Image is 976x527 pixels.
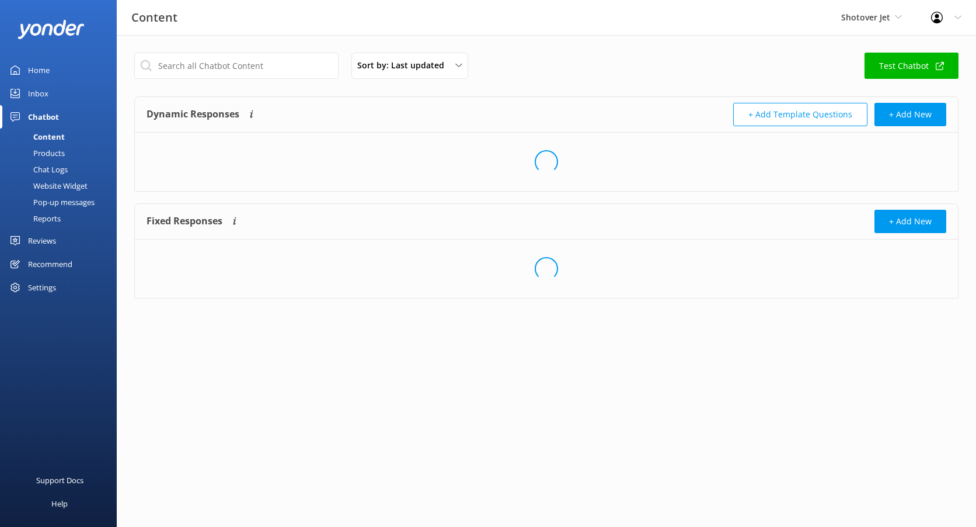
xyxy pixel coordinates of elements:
[7,178,117,194] a: Website Widget
[7,178,88,194] div: Website Widget
[874,210,946,233] button: + Add New
[7,129,117,145] a: Content
[147,210,222,233] h4: Fixed Responses
[147,103,239,126] h4: Dynamic Responses
[28,229,56,252] div: Reviews
[28,105,59,129] div: Chatbot
[28,276,56,299] div: Settings
[28,82,48,105] div: Inbox
[7,161,68,178] div: Chat Logs
[357,59,451,72] span: Sort by: Last updated
[841,12,890,23] span: Shotover Jet
[7,210,61,227] div: Reports
[7,210,117,227] a: Reports
[36,469,83,492] div: Support Docs
[51,492,68,515] div: Help
[28,58,50,82] div: Home
[131,8,177,27] h3: Content
[874,103,946,126] button: + Add New
[7,161,117,178] a: Chat Logs
[18,20,85,39] img: yonder-white-logo.png
[28,252,72,276] div: Recommend
[7,129,65,145] div: Content
[7,145,117,161] a: Products
[733,103,867,126] button: + Add Template Questions
[134,53,339,79] input: Search all Chatbot Content
[865,53,958,79] a: Test Chatbot
[7,145,65,161] div: Products
[7,194,117,210] a: Pop-up messages
[7,194,95,210] div: Pop-up messages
